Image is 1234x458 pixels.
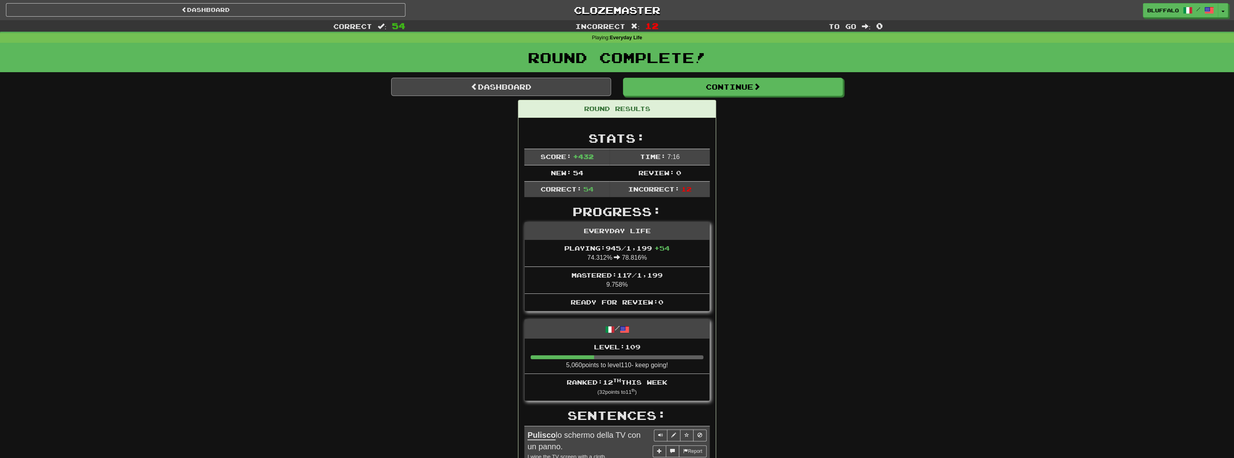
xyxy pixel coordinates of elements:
[571,271,663,279] span: Mastered: 117 / 1,199
[876,21,883,31] span: 0
[667,153,680,160] span: 7 : 16
[632,388,635,393] sup: th
[653,445,666,457] button: Add sentence to collection
[681,185,691,193] span: 12
[667,429,680,441] button: Edit sentence
[550,169,571,176] span: New:
[640,153,665,160] span: Time:
[609,35,642,40] strong: Everyday Life
[654,429,667,441] button: Play sentence audio
[6,3,405,17] a: Dashboard
[829,22,856,30] span: To go
[654,244,670,252] span: + 54
[862,23,871,30] span: :
[417,3,817,17] a: Clozemaster
[571,298,663,306] span: Ready for Review: 0
[525,339,709,374] li: 5,060 points to level 110 - keep going!
[333,22,372,30] span: Correct
[583,185,594,193] span: 54
[575,22,625,30] span: Incorrect
[638,169,674,176] span: Review:
[645,21,659,31] span: 12
[567,378,667,386] span: Ranked: 12 this week
[573,169,583,176] span: 54
[573,153,594,160] span: + 432
[540,185,581,193] span: Correct:
[525,222,709,240] div: Everyday Life
[1147,7,1179,14] span: bluffalo
[693,429,707,441] button: Toggle ignore
[524,205,710,218] h2: Progress:
[1196,6,1200,12] span: /
[597,389,636,395] small: ( 32 points to 11 )
[654,429,707,441] div: Sentence controls
[1143,3,1218,17] a: bluffalo /
[680,429,693,441] button: Toggle favorite
[540,153,571,160] span: Score:
[391,78,611,96] a: Dashboard
[676,169,681,176] span: 0
[525,320,709,338] div: /
[628,185,679,193] span: Incorrect:
[525,240,709,267] li: 74.312% 78.816%
[527,431,556,440] u: Pulisco
[392,21,405,31] span: 54
[3,50,1231,65] h1: Round Complete!
[525,266,709,294] li: 9.758%
[518,100,716,118] div: Round Results
[623,78,843,96] button: Continue
[594,343,640,351] span: Level: 109
[524,132,710,145] h2: Stats:
[653,445,707,457] div: More sentence controls
[631,23,640,30] span: :
[378,23,386,30] span: :
[564,244,670,252] span: Playing: 945 / 1,199
[679,445,707,457] button: Report
[613,378,621,383] sup: th
[527,431,640,451] span: lo schermo della TV con un panno.
[524,409,710,422] h2: Sentences:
